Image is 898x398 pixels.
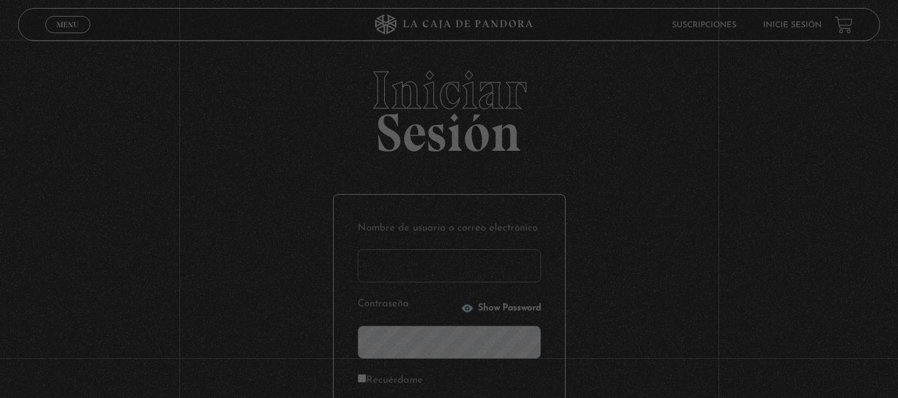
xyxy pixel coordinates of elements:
input: Recuérdame [358,374,366,383]
label: Recuérdame [358,371,423,391]
span: Menu [56,21,78,29]
label: Contraseña [358,294,457,315]
label: Nombre de usuario o correo electrónico [358,219,541,239]
a: Inicie sesión [763,21,822,29]
span: Show Password [478,304,541,313]
button: Show Password [461,302,541,315]
span: Iniciar [18,64,880,117]
h2: Sesión [18,64,880,149]
a: Suscripciones [672,21,736,29]
a: View your shopping cart [835,15,853,33]
span: Cerrar [52,32,83,41]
